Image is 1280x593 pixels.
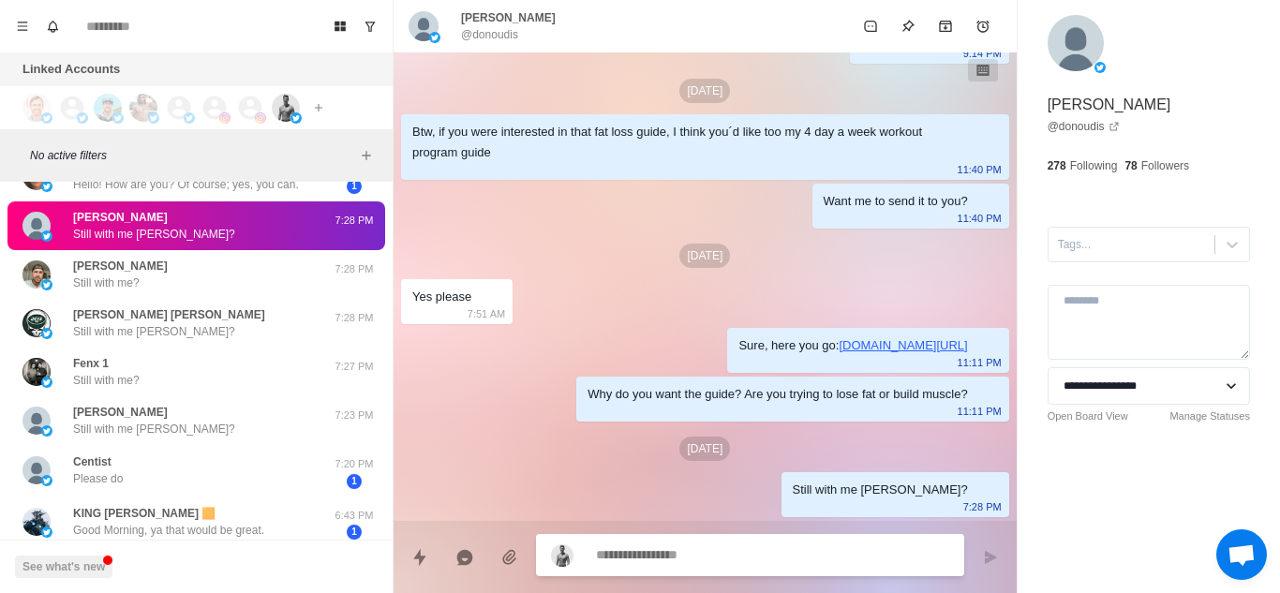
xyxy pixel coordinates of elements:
img: picture [22,260,51,289]
img: picture [22,508,51,536]
p: [PERSON_NAME] [73,404,168,421]
p: 7:20 PM [331,456,378,472]
a: Manage Statuses [1169,408,1250,424]
p: Still with me [PERSON_NAME]? [73,226,235,243]
img: picture [272,94,300,122]
span: 1 [347,474,362,489]
button: Add media [491,539,528,576]
img: picture [41,279,52,290]
img: picture [22,456,51,484]
p: Still with me [PERSON_NAME]? [73,421,235,437]
button: Add filters [355,144,378,167]
p: 7:28 PM [963,497,1002,517]
img: picture [219,112,231,124]
p: 6:43 PM [331,508,378,524]
div: Still with me [PERSON_NAME]? [793,480,968,500]
img: picture [41,425,52,437]
img: picture [22,358,51,386]
div: Sure, here you go: [738,335,967,356]
button: Mark as unread [852,7,889,45]
p: Following [1070,157,1118,174]
a: Open chat [1216,529,1267,580]
div: Btw, if you were interested in that fat loss guide, I think you´d like too my 4 day a week workou... [412,122,968,163]
p: [PERSON_NAME] [73,209,168,226]
p: [PERSON_NAME] [73,258,168,274]
p: Still with me? [73,274,140,291]
p: 278 [1048,157,1066,174]
p: [PERSON_NAME] [461,9,556,26]
img: picture [148,112,159,124]
p: 7:51 AM [468,304,505,324]
button: Quick replies [401,539,439,576]
div: Yes please [412,287,471,307]
button: Pin [889,7,927,45]
p: [PERSON_NAME] [1048,94,1171,116]
button: See what's new [15,556,112,578]
p: Followers [1141,157,1189,174]
p: Good Morning, ya that would be great. [73,522,264,539]
p: Linked Accounts [22,60,120,79]
p: Please do [73,470,123,487]
p: [DATE] [679,437,730,461]
img: picture [429,32,440,43]
button: Reply with AI [446,539,484,576]
img: picture [77,112,88,124]
p: [PERSON_NAME] [PERSON_NAME] [73,306,265,323]
p: Still with me [PERSON_NAME]? [73,323,235,340]
img: picture [409,11,439,41]
a: @donoudis [1048,118,1120,135]
p: 11:11 PM [958,401,1002,422]
button: Add account [307,96,330,119]
p: 78 [1124,157,1137,174]
p: @donoudis [461,26,518,43]
img: picture [41,328,52,339]
img: picture [41,112,52,124]
img: picture [551,544,573,567]
img: picture [22,309,51,337]
a: [DOMAIN_NAME][URL] [839,338,967,352]
p: 11:11 PM [958,352,1002,373]
img: picture [41,230,52,242]
img: picture [22,407,51,435]
p: 7:28 PM [331,310,378,326]
p: Fenx 1 [73,355,109,372]
button: Show unread conversations [355,11,385,41]
p: 7:28 PM [331,213,378,229]
p: 9:14 PM [963,43,1002,64]
img: picture [94,94,122,122]
div: Want me to send it to you? [824,191,968,212]
div: Why do you want the guide? Are you trying to lose fat or build muscle? [588,384,967,405]
span: 1 [347,525,362,540]
p: 11:40 PM [958,208,1002,229]
p: No active filters [30,147,355,164]
p: 7:27 PM [331,359,378,375]
img: picture [41,526,52,538]
img: picture [129,94,157,122]
button: Notifications [37,11,67,41]
p: [DATE] [679,244,730,268]
img: picture [41,475,52,486]
img: picture [290,112,302,124]
p: 7:23 PM [331,408,378,423]
img: picture [184,112,195,124]
button: Add reminder [964,7,1002,45]
img: picture [41,181,52,192]
p: Hello! How are you? Of course; yes, you can. [73,176,299,193]
p: [DATE] [679,79,730,103]
img: picture [1094,62,1106,73]
button: Send message [972,539,1009,576]
img: picture [112,112,124,124]
img: picture [255,112,266,124]
p: 7:28 PM [331,261,378,277]
img: picture [1048,15,1104,71]
img: picture [22,212,51,240]
img: picture [41,377,52,388]
button: Board View [325,11,355,41]
button: Menu [7,11,37,41]
button: Archive [927,7,964,45]
a: Open Board View [1048,408,1128,424]
p: Centist [73,453,112,470]
p: 11:40 PM [958,159,1002,180]
p: KING [PERSON_NAME] 🟧 [73,505,216,522]
span: 1 [347,179,362,194]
